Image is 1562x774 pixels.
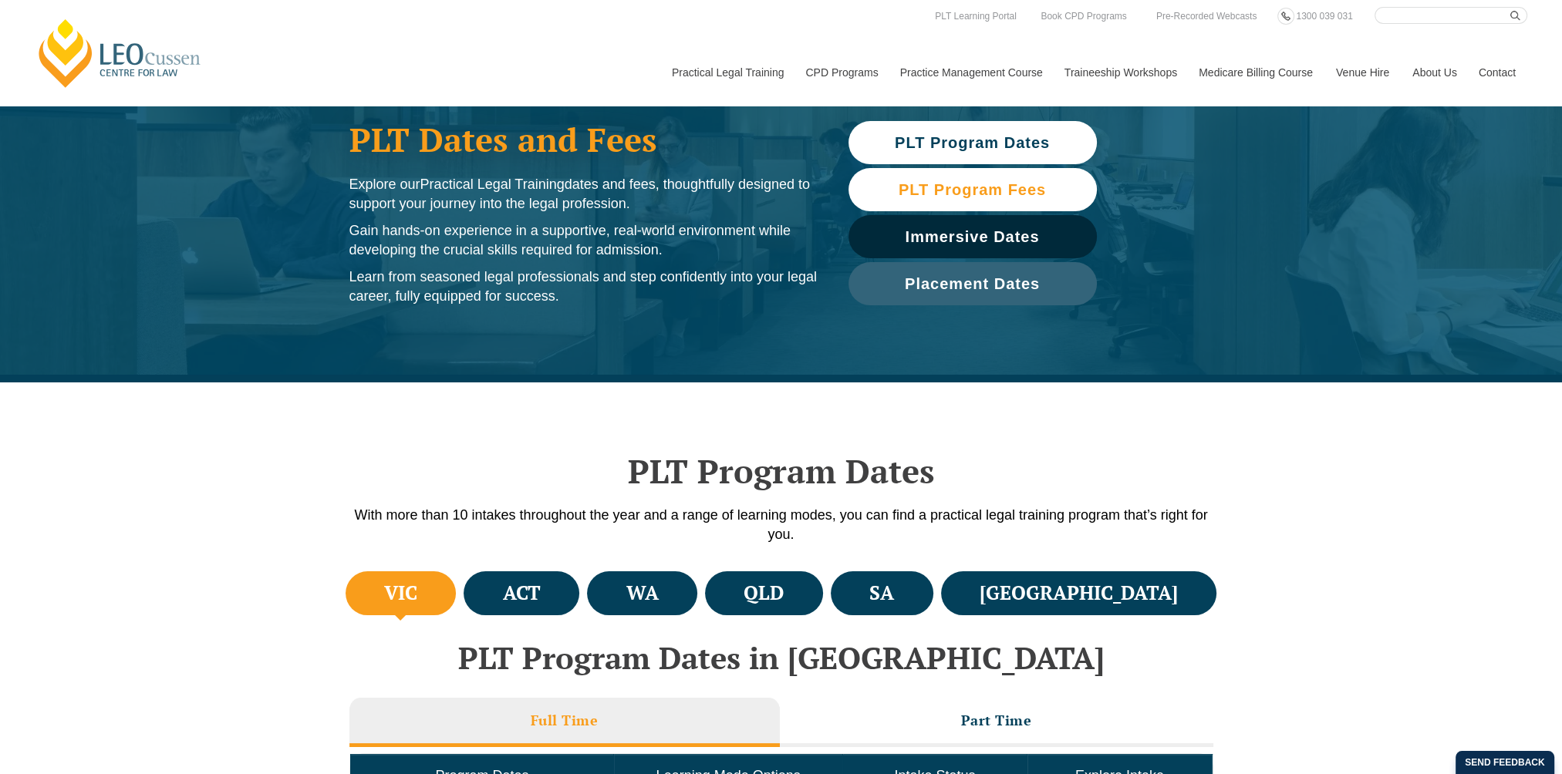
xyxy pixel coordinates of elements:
[1037,8,1130,25] a: Book CPD Programs
[349,175,818,214] p: Explore our dates and fees, thoughtfully designed to support your journey into the legal profession.
[384,580,417,606] h4: VIC
[1292,8,1356,25] a: 1300 039 031
[848,262,1097,305] a: Placement Dates
[349,221,818,260] p: Gain hands-on experience in a supportive, real-world environment while developing the crucial ski...
[744,580,784,606] h4: QLD
[342,452,1221,490] h2: PLT Program Dates
[899,182,1046,197] span: PLT Program Fees
[895,135,1050,150] span: PLT Program Dates
[1053,39,1187,106] a: Traineeship Workshops
[794,39,888,106] a: CPD Programs
[848,121,1097,164] a: PLT Program Dates
[35,17,205,89] a: [PERSON_NAME] Centre for Law
[905,276,1040,291] span: Placement Dates
[980,580,1178,606] h4: [GEOGRAPHIC_DATA]
[1467,39,1527,106] a: Contact
[869,580,894,606] h4: SA
[848,168,1097,211] a: PLT Program Fees
[660,39,794,106] a: Practical Legal Training
[1324,39,1401,106] a: Venue Hire
[1296,11,1352,22] span: 1300 039 031
[531,712,599,729] h3: Full Time
[626,580,659,606] h4: WA
[1152,8,1261,25] a: Pre-Recorded Webcasts
[931,8,1021,25] a: PLT Learning Portal
[1187,39,1324,106] a: Medicare Billing Course
[906,229,1040,244] span: Immersive Dates
[349,120,818,159] h1: PLT Dates and Fees
[420,177,565,192] span: Practical Legal Training
[889,39,1053,106] a: Practice Management Course
[342,506,1221,544] p: With more than 10 intakes throughout the year and a range of learning modes, you can find a pract...
[848,215,1097,258] a: Immersive Dates
[342,641,1221,675] h2: PLT Program Dates in [GEOGRAPHIC_DATA]
[349,268,818,306] p: Learn from seasoned legal professionals and step confidently into your legal career, fully equipp...
[961,712,1032,729] h3: Part Time
[1401,39,1467,106] a: About Us
[503,580,541,606] h4: ACT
